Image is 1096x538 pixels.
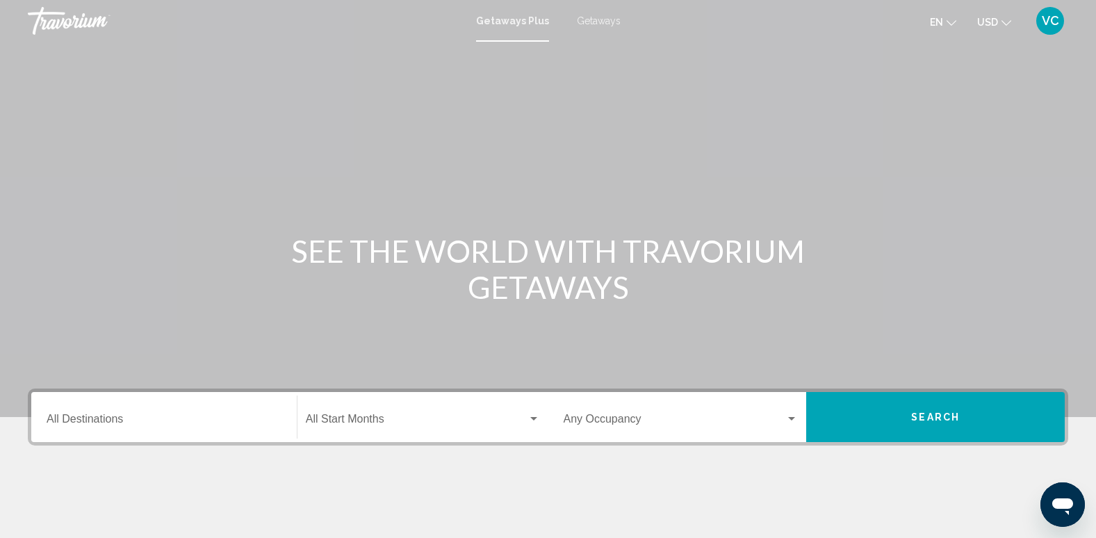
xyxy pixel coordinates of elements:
[930,12,956,32] button: Change language
[930,17,943,28] span: en
[28,7,462,35] a: Travorium
[977,17,998,28] span: USD
[1042,14,1059,28] span: VC
[1040,482,1085,527] iframe: Button to launch messaging window
[1032,6,1068,35] button: User Menu
[977,12,1011,32] button: Change currency
[31,392,1065,442] div: Search widget
[288,233,809,305] h1: SEE THE WORLD WITH TRAVORIUM GETAWAYS
[577,15,621,26] a: Getaways
[806,392,1065,442] button: Search
[911,412,960,423] span: Search
[476,15,549,26] a: Getaways Plus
